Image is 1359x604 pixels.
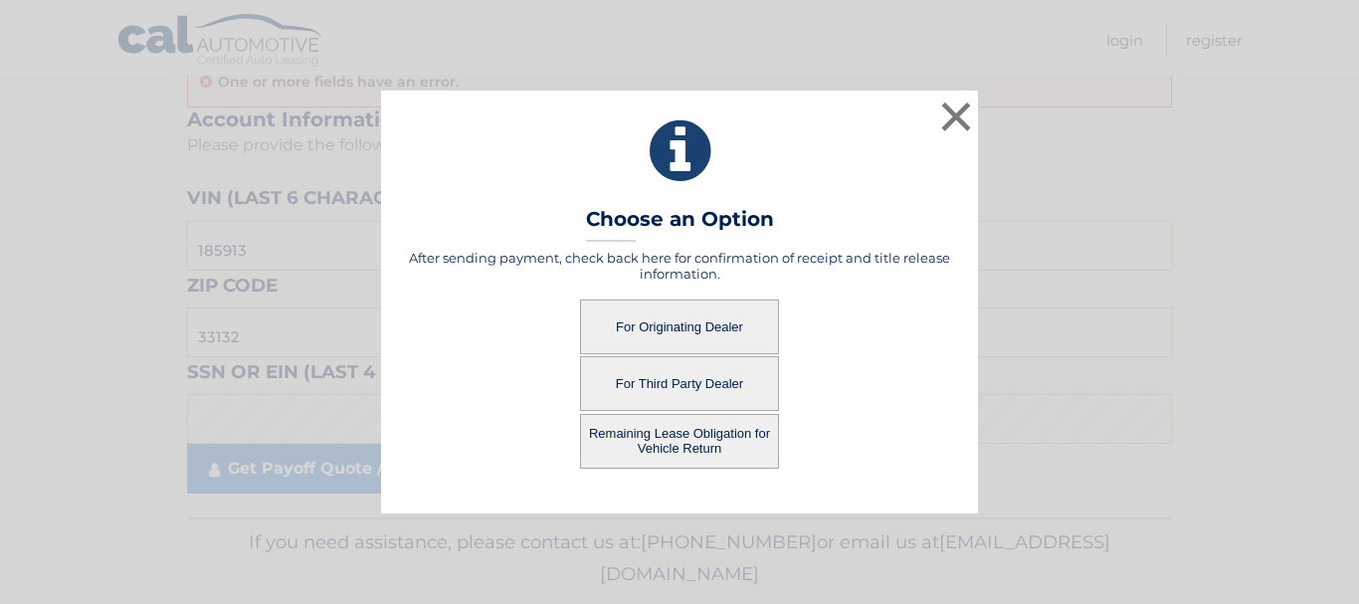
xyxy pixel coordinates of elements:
[406,250,953,282] h5: After sending payment, check back here for confirmation of receipt and title release information.
[936,97,976,136] button: ×
[586,207,774,242] h3: Choose an Option
[580,356,779,411] button: For Third Party Dealer
[580,414,779,469] button: Remaining Lease Obligation for Vehicle Return
[580,300,779,354] button: For Originating Dealer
